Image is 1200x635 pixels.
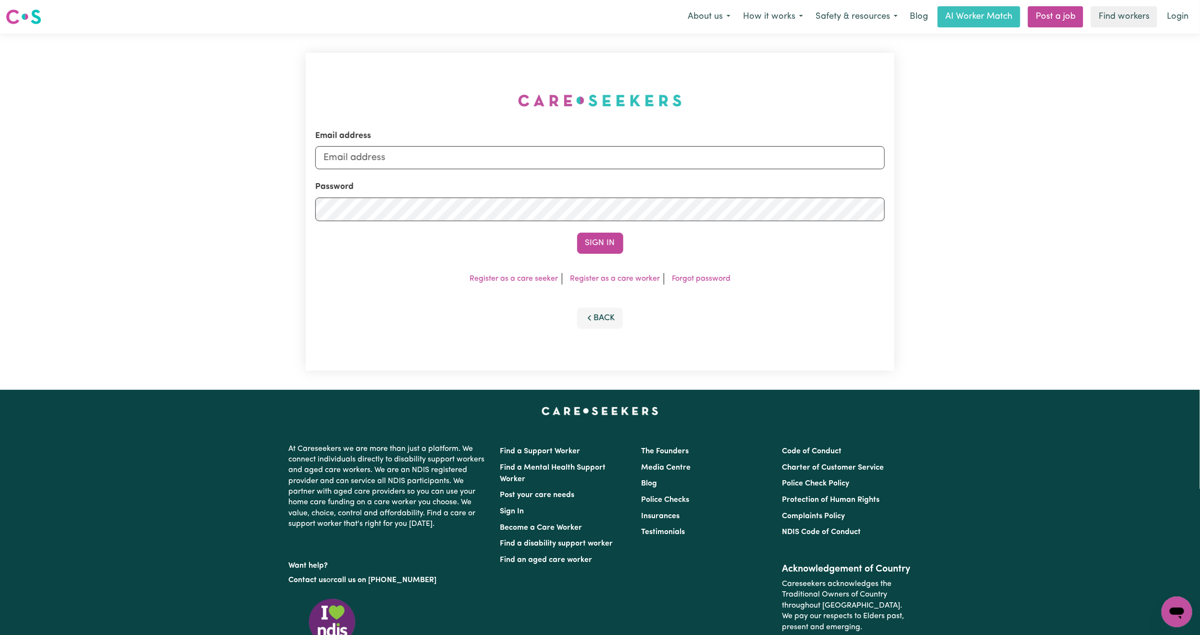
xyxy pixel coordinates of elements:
[500,540,613,548] a: Find a disability support worker
[904,6,934,27] a: Blog
[315,130,371,142] label: Email address
[782,528,861,536] a: NDIS Code of Conduct
[782,448,841,455] a: Code of Conduct
[334,576,437,584] a: call us on [PHONE_NUMBER]
[289,557,489,571] p: Want help?
[641,480,657,487] a: Blog
[315,146,885,169] input: Email address
[809,7,904,27] button: Safety & resources
[782,480,849,487] a: Police Check Policy
[500,556,593,564] a: Find an aged care worker
[641,528,685,536] a: Testimonials
[577,308,623,329] button: Back
[782,563,911,575] h2: Acknowledgement of Country
[782,512,845,520] a: Complaints Policy
[1091,6,1157,27] a: Find workers
[500,448,581,455] a: Find a Support Worker
[577,233,623,254] button: Sign In
[470,275,558,283] a: Register as a care seeker
[641,448,689,455] a: The Founders
[315,181,354,193] label: Password
[681,7,737,27] button: About us
[500,464,606,483] a: Find a Mental Health Support Worker
[641,496,689,504] a: Police Checks
[500,508,524,515] a: Sign In
[289,576,327,584] a: Contact us
[782,464,884,472] a: Charter of Customer Service
[542,407,658,415] a: Careseekers home page
[570,275,660,283] a: Register as a care worker
[500,524,582,532] a: Become a Care Worker
[289,571,489,589] p: or
[1162,597,1192,627] iframe: Button to launch messaging window, conversation in progress
[6,6,41,28] a: Careseekers logo
[1161,6,1194,27] a: Login
[782,496,879,504] a: Protection of Human Rights
[737,7,809,27] button: How it works
[1028,6,1083,27] a: Post a job
[6,8,41,25] img: Careseekers logo
[289,440,489,534] p: At Careseekers we are more than just a platform. We connect individuals directly to disability su...
[641,512,680,520] a: Insurances
[938,6,1020,27] a: AI Worker Match
[641,464,691,472] a: Media Centre
[672,275,730,283] a: Forgot password
[500,491,575,499] a: Post your care needs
